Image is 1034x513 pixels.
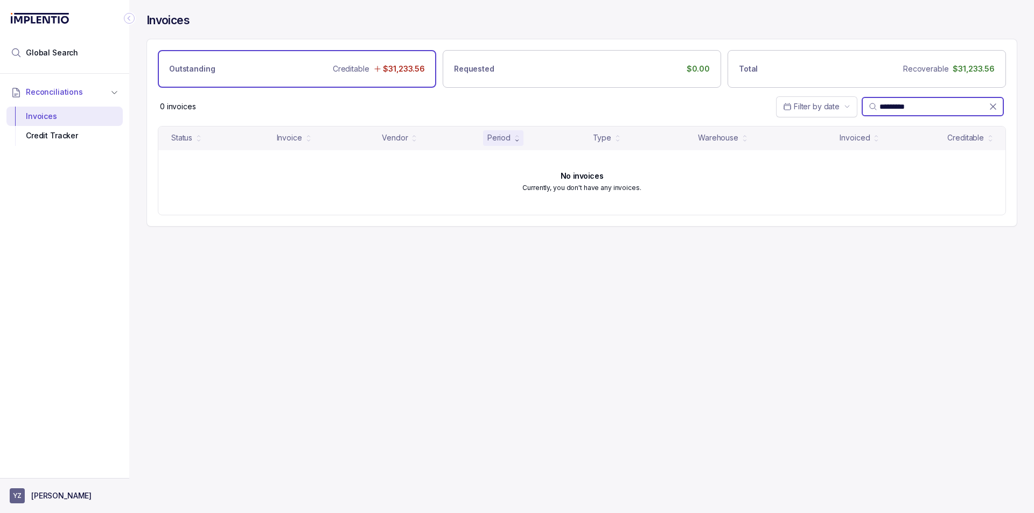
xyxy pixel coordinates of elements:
[171,132,192,143] div: Status
[31,490,92,501] p: [PERSON_NAME]
[10,488,120,503] button: User initials[PERSON_NAME]
[160,101,196,112] div: Remaining page entries
[277,132,302,143] div: Invoice
[160,101,196,112] p: 0 invoices
[903,64,948,74] p: Recoverable
[382,132,408,143] div: Vendor
[739,64,758,74] p: Total
[561,172,603,180] h6: No invoices
[146,13,190,28] h4: Invoices
[840,132,870,143] div: Invoiced
[383,64,425,74] p: $31,233.56
[26,47,78,58] span: Global Search
[333,64,369,74] p: Creditable
[487,132,511,143] div: Period
[15,126,114,145] div: Credit Tracker
[15,107,114,126] div: Invoices
[947,132,984,143] div: Creditable
[794,102,840,111] span: Filter by date
[454,64,494,74] p: Requested
[10,488,25,503] span: User initials
[169,64,215,74] p: Outstanding
[687,64,710,74] p: $0.00
[26,87,83,97] span: Reconciliations
[6,104,123,148] div: Reconciliations
[522,182,641,193] p: Currently, you don't have any invoices.
[123,12,136,25] div: Collapse Icon
[953,64,995,74] p: $31,233.56
[698,132,738,143] div: Warehouse
[783,101,840,112] search: Date Range Picker
[593,132,611,143] div: Type
[776,96,857,117] button: Date Range Picker
[6,80,123,104] button: Reconciliations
